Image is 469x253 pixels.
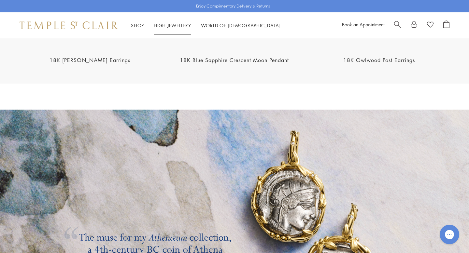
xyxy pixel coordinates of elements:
[201,22,281,29] a: World of [DEMOGRAPHIC_DATA]World of [DEMOGRAPHIC_DATA]
[154,22,191,29] a: High JewelleryHigh Jewellery
[427,20,433,30] a: View Wishlist
[20,21,118,29] img: Temple St. Clair
[443,20,449,30] a: Open Shopping Bag
[131,22,144,29] a: ShopShop
[343,57,415,64] a: 18K Owlwood Post Earrings
[342,21,384,28] a: Book an Appointment
[131,21,281,30] nav: Main navigation
[50,57,130,64] a: 18K [PERSON_NAME] Earrings
[394,20,401,30] a: Search
[436,222,462,246] iframe: Gorgias live chat messenger
[196,3,270,9] p: Enjoy Complimentary Delivery & Returns
[180,57,289,64] a: 18K Blue Sapphire Crescent Moon Pendant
